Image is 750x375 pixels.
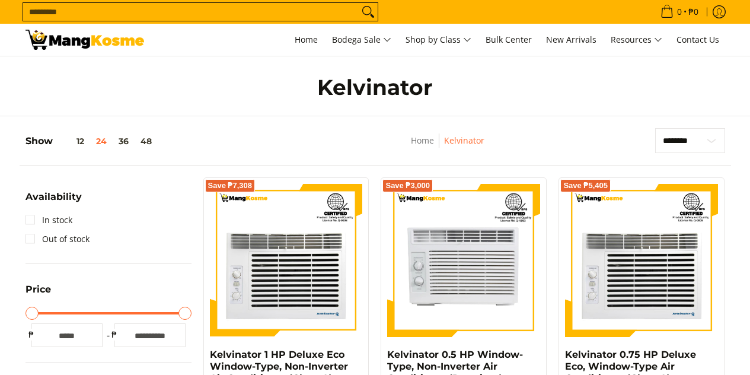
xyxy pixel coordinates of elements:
[400,24,477,56] a: Shop by Class
[113,136,135,146] button: 36
[25,285,51,294] span: Price
[687,8,700,16] span: ₱0
[108,329,120,341] span: ₱
[334,134,561,160] nav: Breadcrumbs
[135,136,158,146] button: 48
[90,136,113,146] button: 24
[480,24,538,56] a: Bulk Center
[25,329,37,341] span: ₱
[332,33,391,47] span: Bodega Sale
[605,24,668,56] a: Resources
[25,192,82,202] span: Availability
[563,182,608,189] span: Save ₱5,405
[546,34,596,45] span: New Arrivals
[611,33,662,47] span: Resources
[387,184,540,337] img: Kelvinator 0.5 HP Window-Type, Non-Inverter Air Conditioner (Premium)
[156,24,725,56] nav: Main Menu
[385,182,430,189] span: Save ₱3,000
[210,184,363,337] img: Kelvinator 1 HP Deluxe Eco Window-Type, Non-Inverter Air Conditioner (Class A)
[486,34,532,45] span: Bulk Center
[657,5,702,18] span: •
[295,34,318,45] span: Home
[25,285,51,303] summary: Open
[25,135,158,147] h5: Show
[53,136,90,146] button: 12
[671,24,725,56] a: Contact Us
[326,24,397,56] a: Bodega Sale
[406,33,471,47] span: Shop by Class
[25,192,82,211] summary: Open
[25,230,90,249] a: Out of stock
[411,135,434,146] a: Home
[565,184,718,337] img: Kelvinator 0.75 HP Deluxe Eco, Window-Type Air Conditioner (Class A)
[444,135,484,146] a: Kelvinator
[540,24,602,56] a: New Arrivals
[25,30,144,50] img: Kelvinator | Mang Kosme
[675,8,684,16] span: 0
[289,24,324,56] a: Home
[676,34,719,45] span: Contact Us
[25,211,72,230] a: In stock
[144,74,607,101] h1: Kelvinator
[359,3,378,21] button: Search
[208,182,253,189] span: Save ₱7,308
